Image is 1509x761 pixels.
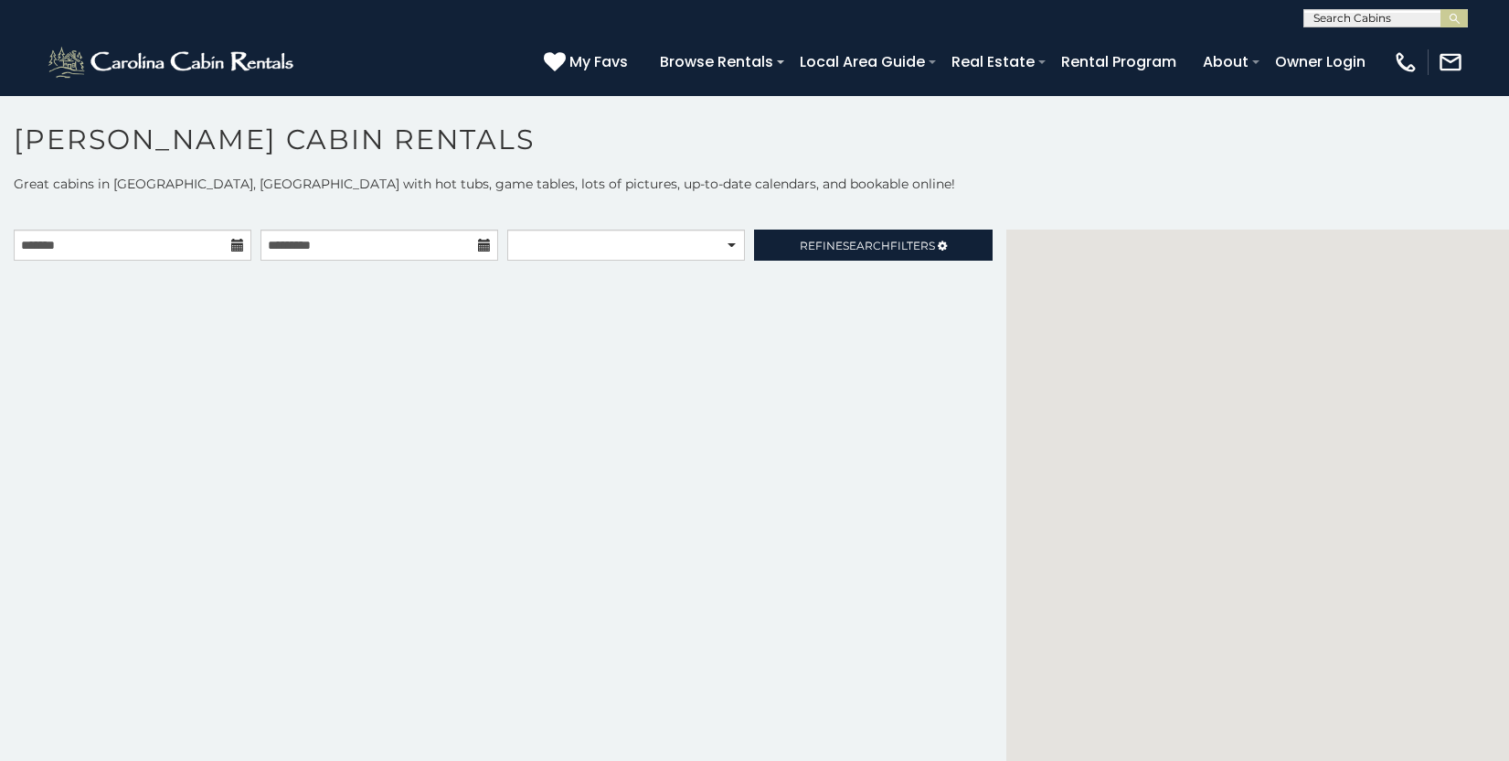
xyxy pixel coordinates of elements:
a: Owner Login [1266,46,1375,78]
span: Refine Filters [800,239,935,252]
img: mail-regular-white.png [1438,49,1463,75]
img: phone-regular-white.png [1393,49,1419,75]
span: My Favs [569,50,628,73]
a: My Favs [544,50,632,74]
a: Rental Program [1052,46,1185,78]
span: Search [843,239,890,252]
a: Real Estate [942,46,1044,78]
a: Browse Rentals [651,46,782,78]
a: RefineSearchFilters [754,230,992,261]
a: About [1194,46,1258,78]
a: Local Area Guide [791,46,934,78]
img: White-1-2.png [46,44,299,80]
